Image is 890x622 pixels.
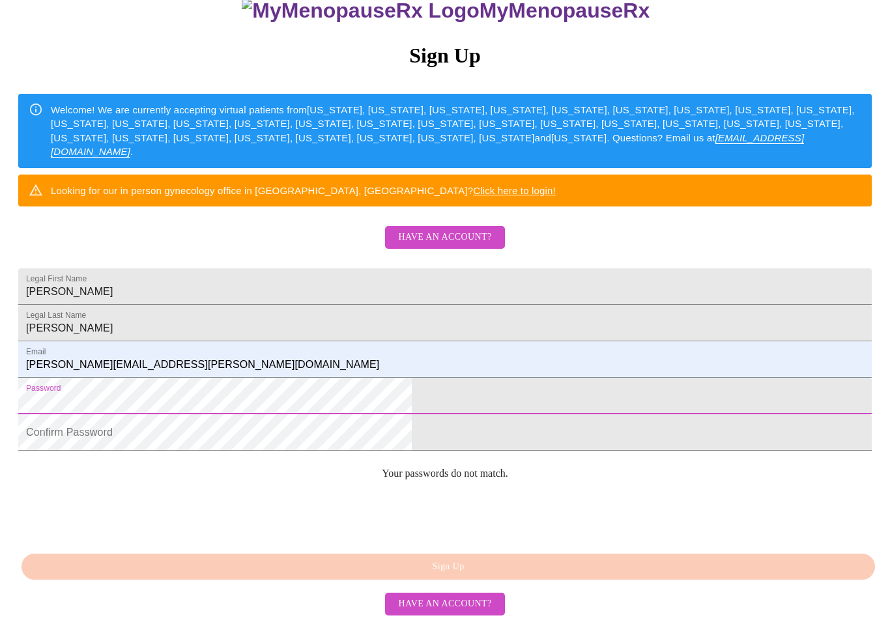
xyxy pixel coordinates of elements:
[51,98,861,164] div: Welcome! We are currently accepting virtual patients from [US_STATE], [US_STATE], [US_STATE], [US...
[385,226,504,249] button: Have an account?
[382,240,508,251] a: Have an account?
[398,596,491,612] span: Have an account?
[385,593,504,615] button: Have an account?
[18,44,872,68] h3: Sign Up
[18,468,872,479] p: Your passwords do not match.
[473,185,556,196] a: Click here to login!
[18,490,216,541] iframe: reCAPTCHA
[382,597,508,608] a: Have an account?
[51,178,556,203] div: Looking for our in person gynecology office in [GEOGRAPHIC_DATA], [GEOGRAPHIC_DATA]?
[398,229,491,246] span: Have an account?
